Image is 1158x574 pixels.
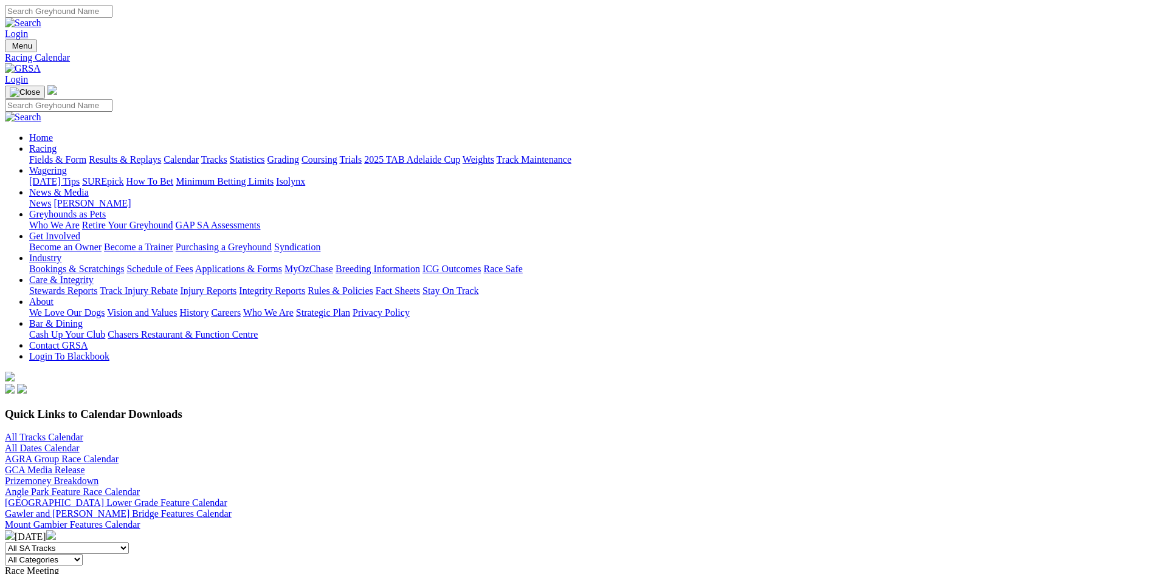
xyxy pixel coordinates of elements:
[296,307,350,318] a: Strategic Plan
[5,99,112,112] input: Search
[422,264,481,274] a: ICG Outcomes
[29,165,67,176] a: Wagering
[195,264,282,274] a: Applications & Forms
[29,143,57,154] a: Racing
[5,443,80,453] a: All Dates Calendar
[376,285,420,296] a: Fact Sheets
[29,285,1153,296] div: Care & Integrity
[176,242,272,252] a: Purchasing a Greyhound
[126,176,174,186] a: How To Bet
[29,242,102,252] a: Become an Owner
[29,198,1153,209] div: News & Media
[29,253,61,263] a: Industry
[176,176,274,186] a: Minimum Betting Limits
[180,285,236,296] a: Injury Reports
[308,285,373,296] a: Rules & Policies
[29,154,1153,165] div: Racing
[5,52,1153,63] a: Racing Calendar
[29,231,80,241] a: Get Involved
[5,530,1153,542] div: [DATE]
[5,112,41,123] img: Search
[5,432,83,442] a: All Tracks Calendar
[29,264,1153,275] div: Industry
[104,242,173,252] a: Become a Trainer
[29,307,1153,318] div: About
[29,329,105,340] a: Cash Up Your Club
[463,154,494,165] a: Weights
[17,384,27,394] img: twitter.svg
[29,351,109,361] a: Login To Blackbook
[29,198,51,208] a: News
[29,176,1153,187] div: Wagering
[29,264,124,274] a: Bookings & Scratchings
[353,307,410,318] a: Privacy Policy
[339,154,362,165] a: Trials
[422,285,478,296] a: Stay On Track
[276,176,305,186] a: Isolynx
[5,63,41,74] img: GRSA
[5,508,232,519] a: Gawler and [PERSON_NAME] Bridge Features Calendar
[29,285,97,296] a: Stewards Reports
[29,176,80,186] a: [DATE] Tips
[29,275,94,285] a: Care & Integrity
[5,487,140,497] a: Angle Park Feature Race Calendar
[364,154,460,165] a: 2025 TAB Adelaide Cup
[126,264,193,274] a: Schedule of Fees
[29,132,53,143] a: Home
[29,187,89,197] a: News & Media
[29,154,86,165] a: Fields & Form
[230,154,265,165] a: Statistics
[82,176,123,186] a: SUREpick
[107,307,177,318] a: Vision and Values
[29,318,83,329] a: Bar & Dining
[89,154,161,165] a: Results & Replays
[336,264,420,274] a: Breeding Information
[284,264,333,274] a: MyOzChase
[179,307,209,318] a: History
[267,154,299,165] a: Grading
[29,329,1153,340] div: Bar & Dining
[5,29,28,39] a: Login
[82,220,173,230] a: Retire Your Greyhound
[46,530,56,540] img: chevron-right-pager-white.svg
[5,408,1153,421] h3: Quick Links to Calendar Downloads
[29,340,88,350] a: Contact GRSA
[5,519,140,530] a: Mount Gambier Features Calendar
[10,87,40,97] img: Close
[211,307,241,318] a: Careers
[12,41,32,50] span: Menu
[302,154,337,165] a: Coursing
[29,220,1153,231] div: Greyhounds as Pets
[274,242,320,252] a: Syndication
[5,465,85,475] a: GCA Media Release
[5,454,119,464] a: AGRA Group Race Calendar
[239,285,305,296] a: Integrity Reports
[5,86,45,99] button: Toggle navigation
[243,307,294,318] a: Who We Are
[5,39,37,52] button: Toggle navigation
[108,329,258,340] a: Chasers Restaurant & Function Centre
[5,372,15,381] img: logo-grsa-white.png
[5,530,15,540] img: chevron-left-pager-white.svg
[53,198,131,208] a: [PERSON_NAME]
[29,242,1153,253] div: Get Involved
[201,154,227,165] a: Tracks
[29,296,53,307] a: About
[483,264,522,274] a: Race Safe
[29,307,105,318] a: We Love Our Dogs
[5,476,98,486] a: Prizemoney Breakdown
[47,85,57,95] img: logo-grsa-white.png
[176,220,261,230] a: GAP SA Assessments
[100,285,177,296] a: Track Injury Rebate
[5,384,15,394] img: facebook.svg
[5,5,112,18] input: Search
[164,154,199,165] a: Calendar
[5,497,227,508] a: [GEOGRAPHIC_DATA] Lower Grade Feature Calendar
[5,74,28,84] a: Login
[29,220,80,230] a: Who We Are
[29,209,106,219] a: Greyhounds as Pets
[497,154,571,165] a: Track Maintenance
[5,18,41,29] img: Search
